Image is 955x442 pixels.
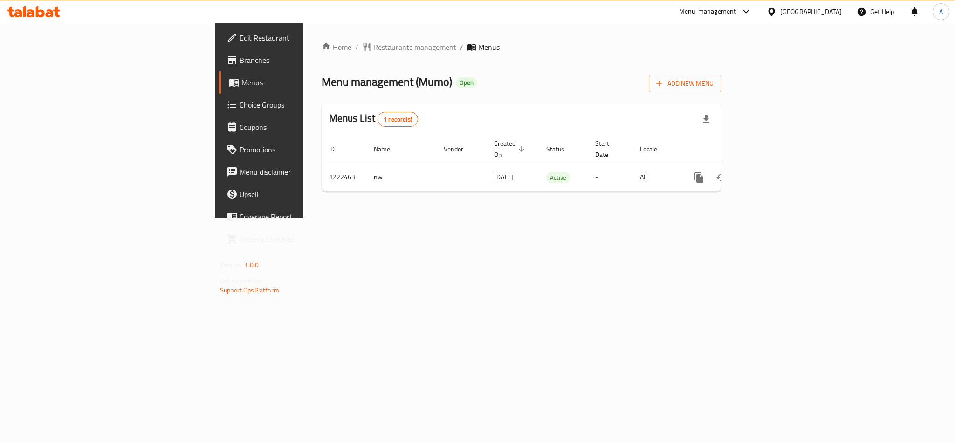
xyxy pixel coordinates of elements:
[378,112,418,127] div: Total records count
[494,171,513,183] span: [DATE]
[656,78,714,89] span: Add New Menu
[240,54,367,66] span: Branches
[219,71,375,94] a: Menus
[244,259,259,271] span: 1.0.0
[460,41,463,53] li: /
[366,163,436,191] td: nw
[240,233,367,245] span: Grocery Checklist
[240,122,367,133] span: Coupons
[329,111,418,127] h2: Menus List
[444,143,475,155] span: Vendor
[241,77,367,88] span: Menus
[219,228,375,250] a: Grocery Checklist
[649,75,721,92] button: Add New Menu
[219,183,375,205] a: Upsell
[378,115,418,124] span: 1 record(s)
[362,41,456,53] a: Restaurants management
[939,7,943,17] span: A
[640,143,669,155] span: Locale
[240,166,367,177] span: Menu disclaimer
[632,163,680,191] td: All
[710,166,733,189] button: Change Status
[695,108,717,130] div: Export file
[219,49,375,71] a: Branches
[219,116,375,138] a: Coupons
[240,32,367,43] span: Edit Restaurant
[374,143,402,155] span: Name
[322,135,785,192] table: enhanced table
[219,161,375,183] a: Menu disclaimer
[679,6,736,17] div: Menu-management
[680,135,785,163] th: Actions
[595,138,621,160] span: Start Date
[373,41,456,53] span: Restaurants management
[220,284,279,296] a: Support.OpsPlatform
[220,259,243,271] span: Version:
[240,211,367,222] span: Coverage Report
[219,205,375,228] a: Coverage Report
[220,275,263,287] span: Get support on:
[478,41,500,53] span: Menus
[329,143,347,155] span: ID
[546,172,570,183] span: Active
[456,79,477,87] span: Open
[322,71,452,92] span: Menu management ( Mumo )
[219,94,375,116] a: Choice Groups
[219,27,375,49] a: Edit Restaurant
[546,143,577,155] span: Status
[240,144,367,155] span: Promotions
[219,138,375,161] a: Promotions
[494,138,528,160] span: Created On
[240,189,367,200] span: Upsell
[780,7,842,17] div: [GEOGRAPHIC_DATA]
[456,77,477,88] div: Open
[588,163,632,191] td: -
[688,166,710,189] button: more
[240,99,367,110] span: Choice Groups
[322,41,721,53] nav: breadcrumb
